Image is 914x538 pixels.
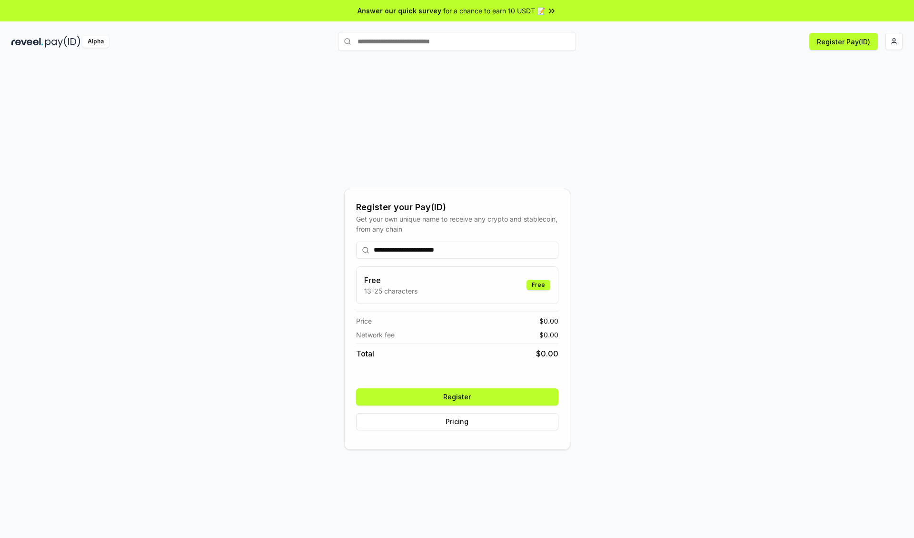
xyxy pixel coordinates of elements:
[45,36,80,48] img: pay_id
[527,280,550,290] div: Free
[356,214,558,234] div: Get your own unique name to receive any crypto and stablecoin, from any chain
[356,316,372,326] span: Price
[364,286,417,296] p: 13-25 characters
[443,6,545,16] span: for a chance to earn 10 USDT 📝
[82,36,109,48] div: Alpha
[809,33,878,50] button: Register Pay(ID)
[539,316,558,326] span: $ 0.00
[356,388,558,406] button: Register
[536,348,558,359] span: $ 0.00
[356,348,374,359] span: Total
[356,201,558,214] div: Register your Pay(ID)
[356,330,395,340] span: Network fee
[364,274,417,286] h3: Free
[539,330,558,340] span: $ 0.00
[358,6,441,16] span: Answer our quick survey
[11,36,43,48] img: reveel_dark
[356,413,558,430] button: Pricing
